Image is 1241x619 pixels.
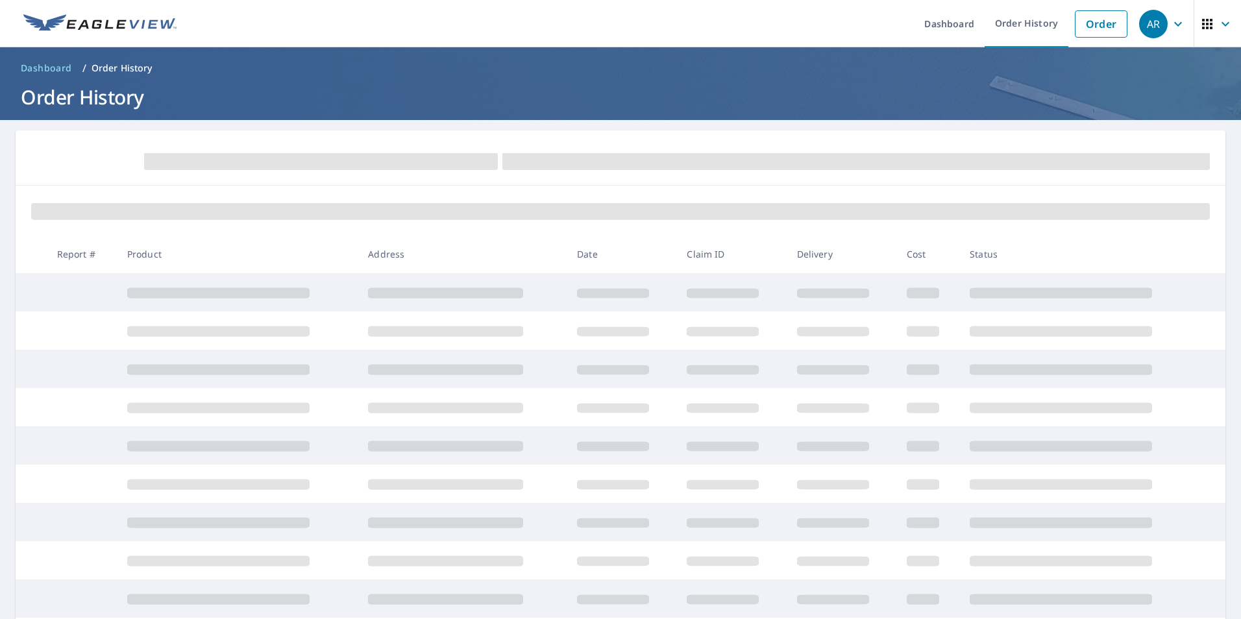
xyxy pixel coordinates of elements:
th: Date [567,235,676,273]
span: Dashboard [21,62,72,75]
th: Address [358,235,567,273]
th: Claim ID [676,235,786,273]
div: AR [1139,10,1168,38]
a: Dashboard [16,58,77,79]
h1: Order History [16,84,1225,110]
th: Product [117,235,358,273]
th: Report # [47,235,117,273]
img: EV Logo [23,14,177,34]
th: Delivery [787,235,896,273]
nav: breadcrumb [16,58,1225,79]
th: Cost [896,235,959,273]
li: / [82,60,86,76]
a: Order [1075,10,1127,38]
p: Order History [92,62,153,75]
th: Status [959,235,1201,273]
